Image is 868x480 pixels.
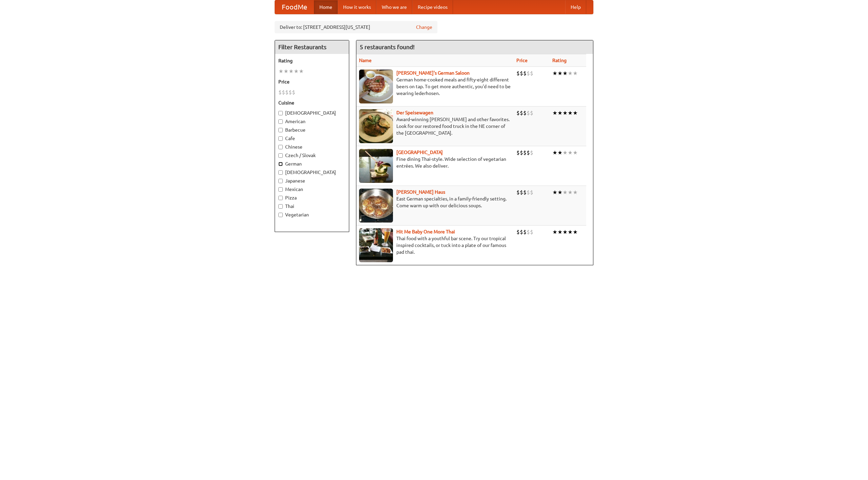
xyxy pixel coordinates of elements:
a: Der Speisewagen [396,110,433,115]
li: $ [516,149,520,156]
input: Japanese [278,179,283,183]
img: kohlhaus.jpg [359,189,393,223]
li: ★ [563,228,568,236]
a: How it works [338,0,376,14]
h4: Filter Restaurants [275,40,349,54]
li: ★ [563,70,568,77]
a: Rating [552,58,567,63]
li: ★ [557,109,563,117]
li: ★ [573,109,578,117]
div: Deliver to: [STREET_ADDRESS][US_STATE] [275,21,437,33]
li: ★ [573,228,578,236]
li: ★ [552,149,557,156]
label: Mexican [278,186,346,193]
li: ★ [299,68,304,75]
li: $ [530,228,533,236]
a: Hit Me Baby One More Thai [396,229,455,234]
label: Japanese [278,177,346,184]
li: $ [516,228,520,236]
h5: Price [278,78,346,85]
input: Thai [278,204,283,209]
li: $ [527,228,530,236]
li: ★ [552,228,557,236]
input: [DEMOGRAPHIC_DATA] [278,111,283,115]
a: Recipe videos [412,0,453,14]
li: ★ [552,189,557,196]
p: German home-cooked meals and fifty-eight different beers on tap. To get more authentic, you'd nee... [359,76,511,97]
li: $ [520,109,523,117]
input: Barbecue [278,128,283,132]
img: esthers.jpg [359,70,393,103]
p: Award-winning [PERSON_NAME] and other favorites. Look for our restored food truck in the NE corne... [359,116,511,136]
li: $ [523,228,527,236]
li: $ [285,89,289,96]
li: $ [520,228,523,236]
a: [PERSON_NAME]'s German Saloon [396,70,470,76]
li: ★ [289,68,294,75]
input: Vegetarian [278,213,283,217]
li: ★ [283,68,289,75]
label: American [278,118,346,125]
li: $ [530,109,533,117]
a: Help [565,0,586,14]
input: Mexican [278,187,283,192]
li: ★ [568,228,573,236]
li: ★ [552,70,557,77]
li: $ [282,89,285,96]
a: Price [516,58,528,63]
input: American [278,119,283,124]
li: ★ [568,109,573,117]
li: $ [520,70,523,77]
li: ★ [557,189,563,196]
label: [DEMOGRAPHIC_DATA] [278,110,346,116]
li: ★ [294,68,299,75]
h5: Rating [278,57,346,64]
li: ★ [557,149,563,156]
li: ★ [573,70,578,77]
input: German [278,162,283,166]
li: $ [530,70,533,77]
label: Chinese [278,143,346,150]
li: ★ [563,149,568,156]
a: Name [359,58,372,63]
li: $ [523,149,527,156]
li: $ [520,189,523,196]
input: Chinese [278,145,283,149]
a: [PERSON_NAME] Haus [396,189,445,195]
li: $ [516,70,520,77]
li: $ [289,89,292,96]
li: $ [520,149,523,156]
img: satay.jpg [359,149,393,183]
ng-pluralize: 5 restaurants found! [360,44,415,50]
li: ★ [568,189,573,196]
b: [GEOGRAPHIC_DATA] [396,150,443,155]
li: ★ [568,149,573,156]
li: $ [530,149,533,156]
label: Pizza [278,194,346,201]
li: $ [530,189,533,196]
li: ★ [563,189,568,196]
input: Cafe [278,136,283,141]
img: speisewagen.jpg [359,109,393,143]
li: $ [527,189,530,196]
li: $ [527,149,530,156]
img: babythai.jpg [359,228,393,262]
li: $ [527,109,530,117]
li: ★ [557,70,563,77]
label: Barbecue [278,127,346,133]
li: $ [516,189,520,196]
a: Change [416,24,432,31]
p: Thai food with a youthful bar scene. Try our tropical inspired cocktails, or tuck into a plate of... [359,235,511,255]
li: $ [292,89,295,96]
a: Who we are [376,0,412,14]
li: ★ [563,109,568,117]
li: ★ [568,70,573,77]
li: ★ [552,109,557,117]
li: $ [523,189,527,196]
li: $ [527,70,530,77]
li: $ [278,89,282,96]
label: German [278,160,346,167]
